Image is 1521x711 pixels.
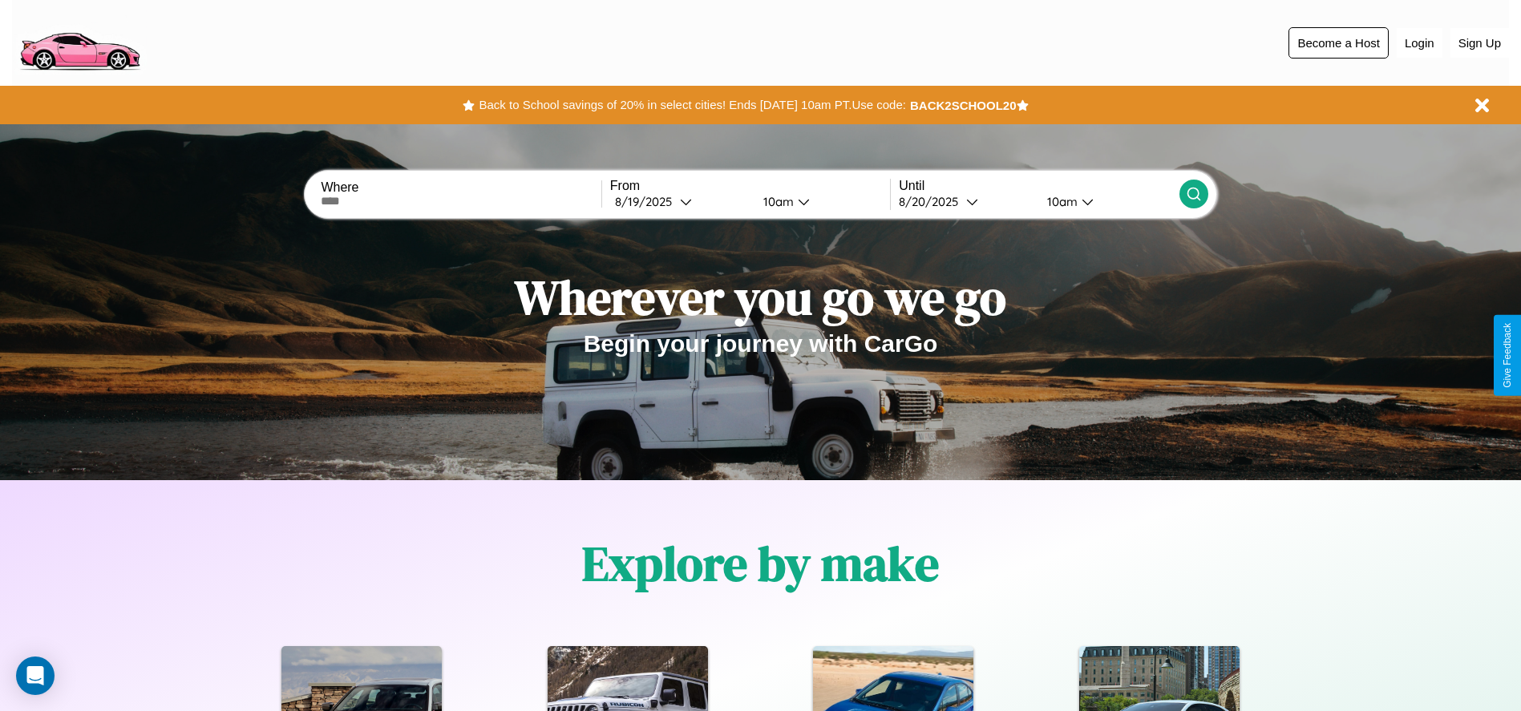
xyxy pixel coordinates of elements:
[1502,323,1513,388] div: Give Feedback
[610,179,890,193] label: From
[12,8,147,75] img: logo
[1288,27,1389,59] button: Become a Host
[910,99,1017,112] b: BACK2SCHOOL20
[899,179,1179,193] label: Until
[1397,28,1442,58] button: Login
[1039,194,1082,209] div: 10am
[16,656,55,695] div: Open Intercom Messenger
[610,193,750,210] button: 8/19/2025
[475,94,909,116] button: Back to School savings of 20% in select cities! Ends [DATE] 10am PT.Use code:
[755,194,798,209] div: 10am
[750,193,891,210] button: 10am
[321,180,601,195] label: Where
[615,194,680,209] div: 8 / 19 / 2025
[582,531,939,596] h1: Explore by make
[1450,28,1509,58] button: Sign Up
[899,194,966,209] div: 8 / 20 / 2025
[1034,193,1179,210] button: 10am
